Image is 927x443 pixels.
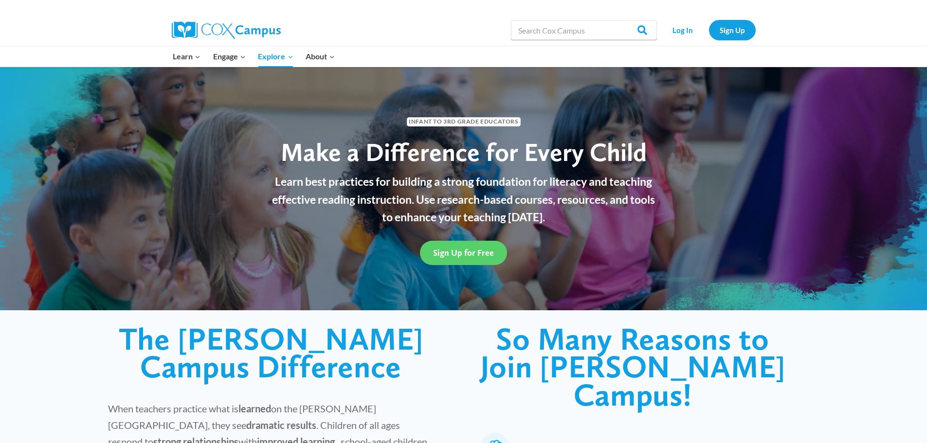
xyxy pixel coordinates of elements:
[119,320,423,386] span: The [PERSON_NAME] Campus Difference
[267,173,661,226] p: Learn best practices for building a strong foundation for literacy and teaching effective reading...
[173,50,200,63] span: Learn
[420,241,507,265] a: Sign Up for Free
[433,248,494,258] span: Sign Up for Free
[172,21,281,39] img: Cox Campus
[709,20,756,40] a: Sign Up
[281,137,647,167] span: Make a Difference for Every Child
[306,50,335,63] span: About
[511,20,657,40] input: Search Cox Campus
[258,50,293,63] span: Explore
[246,419,316,431] strong: dramatic results
[662,20,756,40] nav: Secondary Navigation
[662,20,704,40] a: Log In
[407,117,521,126] span: Infant to 3rd Grade Educators
[238,403,271,414] strong: learned
[480,320,785,413] span: So Many Reasons to Join [PERSON_NAME] Campus!
[167,46,341,67] nav: Primary Navigation
[213,50,246,63] span: Engage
